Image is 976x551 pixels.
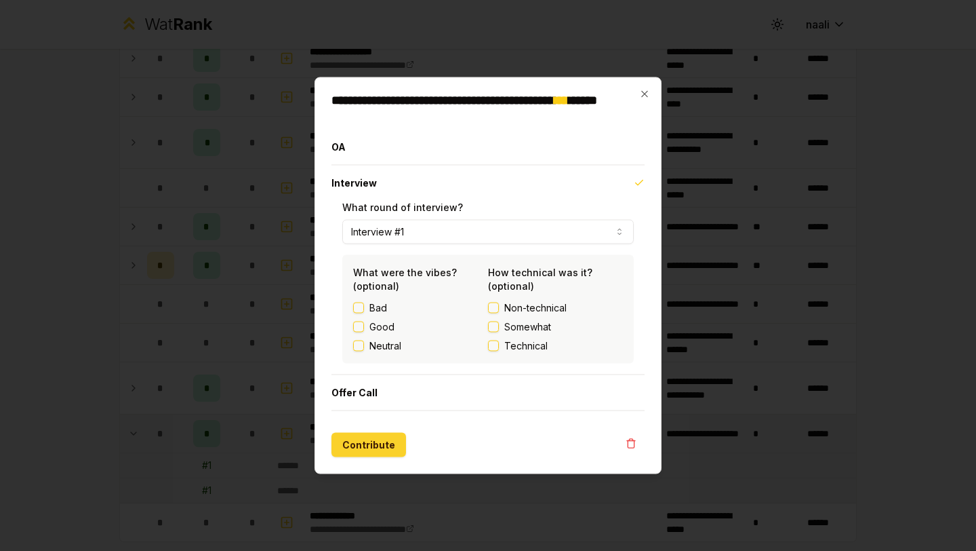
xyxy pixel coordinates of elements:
button: OA [331,130,645,165]
button: Interview [331,166,645,201]
button: Somewhat [488,322,499,332]
label: Good [369,320,394,334]
button: Non-technical [488,303,499,313]
div: Interview [331,201,645,375]
span: Somewhat [504,320,551,334]
button: Technical [488,341,499,351]
label: What were the vibes? (optional) [353,267,457,292]
label: Neutral [369,339,401,353]
label: How technical was it? (optional) [488,267,592,292]
label: Bad [369,301,387,315]
label: What round of interview? [342,202,463,213]
span: Non-technical [504,301,567,315]
span: Technical [504,339,548,353]
button: Offer Call [331,375,645,411]
button: Contribute [331,433,406,457]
